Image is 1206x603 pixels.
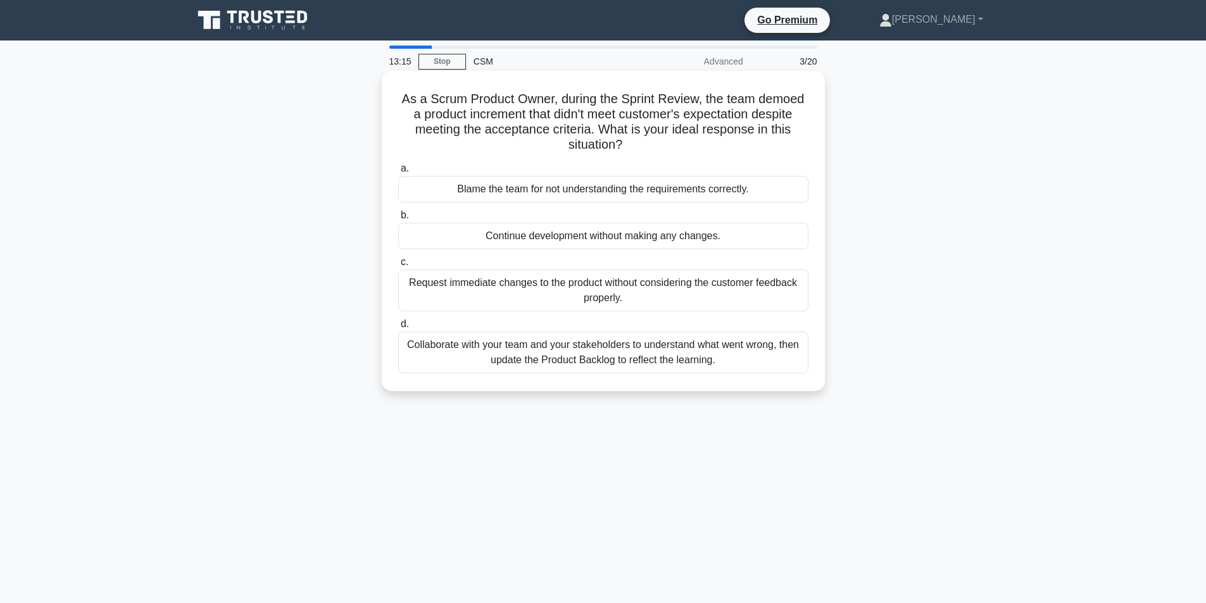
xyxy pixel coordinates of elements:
div: 3/20 [751,49,825,74]
span: b. [401,209,409,220]
div: Advanced [640,49,751,74]
div: Blame the team for not understanding the requirements correctly. [398,176,808,202]
div: Continue development without making any changes. [398,223,808,249]
div: Collaborate with your team and your stakeholders to understand what went wrong, then update the P... [398,332,808,373]
a: Go Premium [750,12,825,28]
div: CSM [466,49,640,74]
span: c. [401,256,408,267]
div: 13:15 [382,49,418,74]
a: [PERSON_NAME] [849,7,1014,32]
h5: As a Scrum Product Owner, during the Sprint Review, the team demoed a product increment that didn... [397,91,810,153]
a: Stop [418,54,466,70]
span: d. [401,318,409,329]
span: a. [401,163,409,173]
div: Request immediate changes to the product without considering the customer feedback properly. [398,270,808,311]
